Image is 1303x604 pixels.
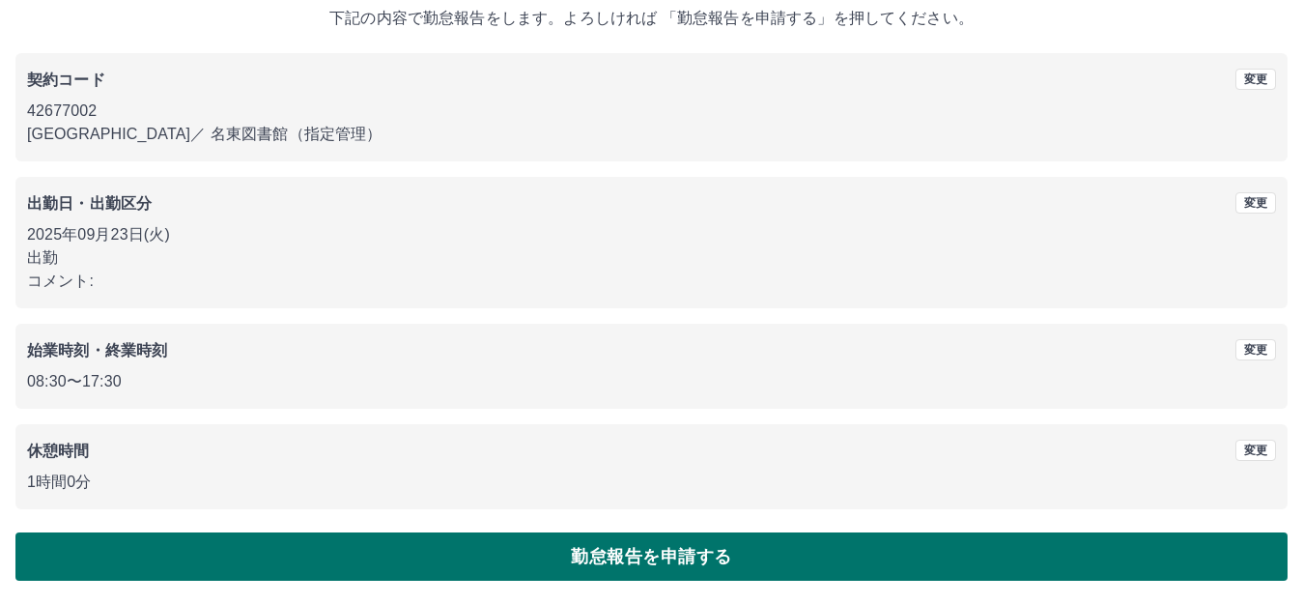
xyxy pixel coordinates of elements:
[27,342,167,359] b: 始業時刻・終業時刻
[1235,192,1276,214] button: 変更
[15,532,1288,581] button: 勤怠報告を申請する
[27,270,1276,293] p: コメント:
[27,370,1276,393] p: 08:30 〜 17:30
[27,471,1276,494] p: 1時間0分
[27,123,1276,146] p: [GEOGRAPHIC_DATA] ／ 名東図書館（指定管理）
[15,7,1288,30] p: 下記の内容で勤怠報告をします。よろしければ 「勤怠報告を申請する」を押してください。
[27,443,90,459] b: 休憩時間
[1235,69,1276,90] button: 変更
[1235,440,1276,461] button: 変更
[27,223,1276,246] p: 2025年09月23日(火)
[27,72,105,88] b: 契約コード
[27,100,1276,123] p: 42677002
[1235,339,1276,360] button: 変更
[27,246,1276,270] p: 出勤
[27,195,152,212] b: 出勤日・出勤区分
